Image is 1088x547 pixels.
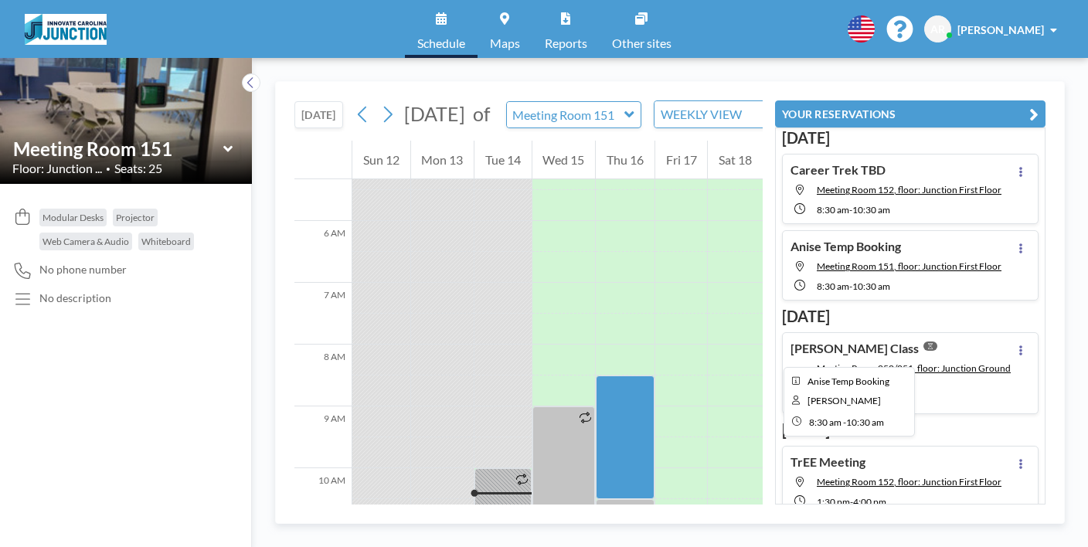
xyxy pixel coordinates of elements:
[294,406,352,468] div: 9 AM
[25,14,107,45] img: organization-logo
[294,345,352,406] div: 8 AM
[852,204,890,216] span: 10:30 AM
[417,37,465,49] span: Schedule
[404,102,465,125] span: [DATE]
[658,104,745,124] span: WEEKLY VIEW
[596,141,654,179] div: Thu 16
[817,260,1001,272] span: Meeting Room 151, floor: Junction First Floor
[817,280,849,292] span: 8:30 AM
[654,101,788,127] div: Search for option
[957,23,1044,36] span: [PERSON_NAME]
[846,416,884,428] span: 10:30 AM
[42,236,129,247] span: Web Camera & Audio
[817,362,1011,386] span: Meeting Room 050/051, floor: Junction Ground Floor
[294,221,352,283] div: 6 AM
[746,104,763,124] input: Search for option
[817,476,1001,488] span: Meeting Room 152, floor: Junction First Floor
[782,128,1039,148] h3: [DATE]
[807,395,881,406] span: Anise Robinson
[850,496,853,508] span: -
[42,212,104,223] span: Modular Desks
[490,37,520,49] span: Maps
[843,416,846,428] span: -
[790,162,886,178] h4: Career Trek TBD
[294,159,352,221] div: 5 AM
[532,141,596,179] div: Wed 15
[790,341,919,356] h4: [PERSON_NAME] Class
[930,22,945,36] span: AR
[13,138,223,160] input: Meeting Room 151
[782,420,1039,440] h3: [DATE]
[775,100,1045,127] button: YOUR RESERVATIONS
[116,212,155,223] span: Projector
[807,375,889,387] span: Anise Temp Booking
[817,496,850,508] span: 1:30 PM
[790,454,865,470] h4: TrEE Meeting
[39,291,111,305] div: No description
[507,102,625,127] input: Meeting Room 151
[294,283,352,345] div: 7 AM
[294,101,343,128] button: [DATE]
[852,280,890,292] span: 10:30 AM
[853,496,886,508] span: 4:00 PM
[612,37,671,49] span: Other sites
[849,204,852,216] span: -
[294,468,352,530] div: 10 AM
[352,141,410,179] div: Sun 12
[141,236,191,247] span: Whiteboard
[809,416,841,428] span: 8:30 AM
[790,239,901,254] h4: Anise Temp Booking
[545,37,587,49] span: Reports
[114,161,162,176] span: Seats: 25
[39,263,127,277] span: No phone number
[411,141,474,179] div: Mon 13
[106,164,110,174] span: •
[817,184,1001,195] span: Meeting Room 152, floor: Junction First Floor
[655,141,708,179] div: Fri 17
[849,280,852,292] span: -
[817,204,849,216] span: 8:30 AM
[708,141,763,179] div: Sat 18
[473,102,490,126] span: of
[12,161,102,176] span: Floor: Junction ...
[474,141,532,179] div: Tue 14
[782,307,1039,326] h3: [DATE]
